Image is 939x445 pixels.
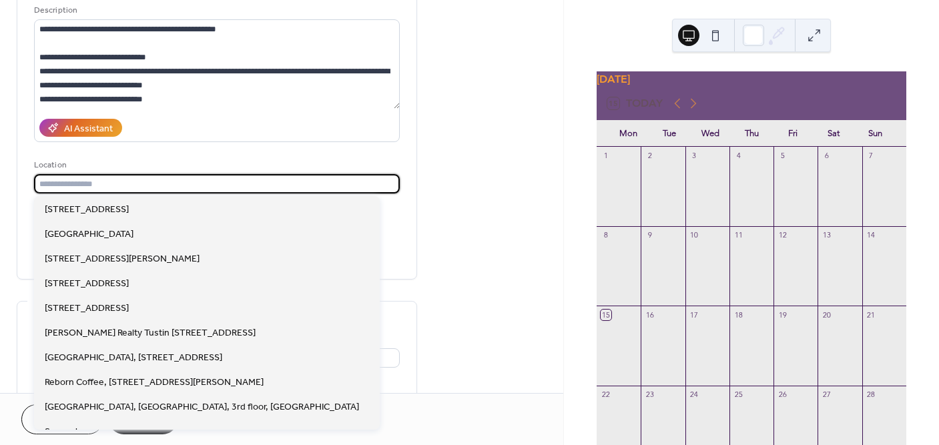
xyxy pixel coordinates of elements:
[45,400,359,414] span: [GEOGRAPHIC_DATA], [GEOGRAPHIC_DATA], 3rd floor, [GEOGRAPHIC_DATA]
[45,252,200,266] span: [STREET_ADDRESS][PERSON_NAME]
[689,310,699,320] div: 17
[597,71,906,87] div: [DATE]
[772,120,814,147] div: Fri
[822,390,832,400] div: 27
[690,120,731,147] div: Wed
[733,151,743,161] div: 4
[866,310,876,320] div: 21
[733,390,743,400] div: 25
[601,151,611,161] div: 1
[689,390,699,400] div: 24
[645,151,655,161] div: 2
[45,277,129,291] span: [STREET_ADDRESS]
[45,425,95,439] span: Somewhere
[45,376,264,390] span: Reborn Coffee, [STREET_ADDRESS][PERSON_NAME]
[64,122,113,136] div: AI Assistant
[645,390,655,400] div: 23
[777,390,788,400] div: 26
[601,310,611,320] div: 15
[645,310,655,320] div: 16
[733,230,743,240] div: 11
[45,203,129,217] span: [STREET_ADDRESS]
[601,390,611,400] div: 22
[34,158,397,172] div: Location
[39,119,122,137] button: AI Assistant
[607,120,649,147] div: Mon
[649,120,690,147] div: Tue
[45,228,133,242] span: [GEOGRAPHIC_DATA]
[822,151,832,161] div: 6
[866,390,876,400] div: 28
[645,230,655,240] div: 9
[777,310,788,320] div: 19
[45,326,256,340] span: [PERSON_NAME] Realty Tustin [STREET_ADDRESS]
[34,3,397,17] div: Description
[689,230,699,240] div: 10
[731,120,772,147] div: Thu
[777,230,788,240] div: 12
[866,230,876,240] div: 14
[733,310,743,320] div: 18
[866,151,876,161] div: 7
[689,151,699,161] div: 3
[814,120,855,147] div: Sat
[777,151,788,161] div: 5
[822,310,832,320] div: 20
[854,120,896,147] div: Sun
[45,351,222,365] span: [GEOGRAPHIC_DATA], [STREET_ADDRESS]
[21,404,103,434] button: Cancel
[822,230,832,240] div: 13
[601,230,611,240] div: 8
[45,302,129,316] span: [STREET_ADDRESS]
